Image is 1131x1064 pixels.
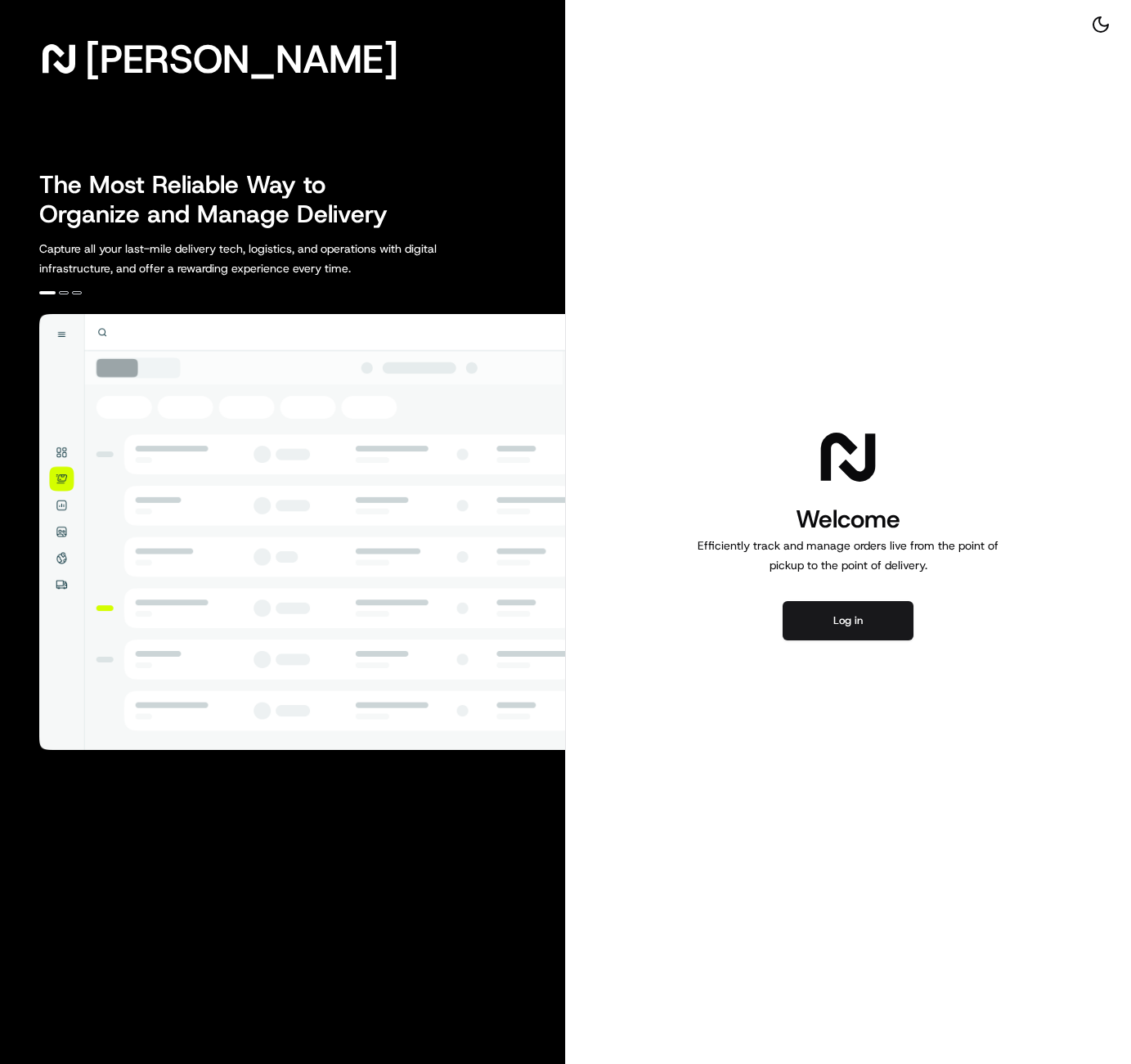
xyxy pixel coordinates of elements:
span: [PERSON_NAME] [85,43,398,75]
img: illustration [39,314,565,750]
p: Capture all your last-mile delivery tech, logistics, and operations with digital infrastructure, ... [39,239,510,278]
p: Efficiently track and manage orders live from the point of pickup to the point of delivery. [691,536,1005,575]
button: Log in [783,601,913,640]
h2: The Most Reliable Way to Organize and Manage Delivery [39,170,406,229]
h1: Welcome [691,503,1005,536]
